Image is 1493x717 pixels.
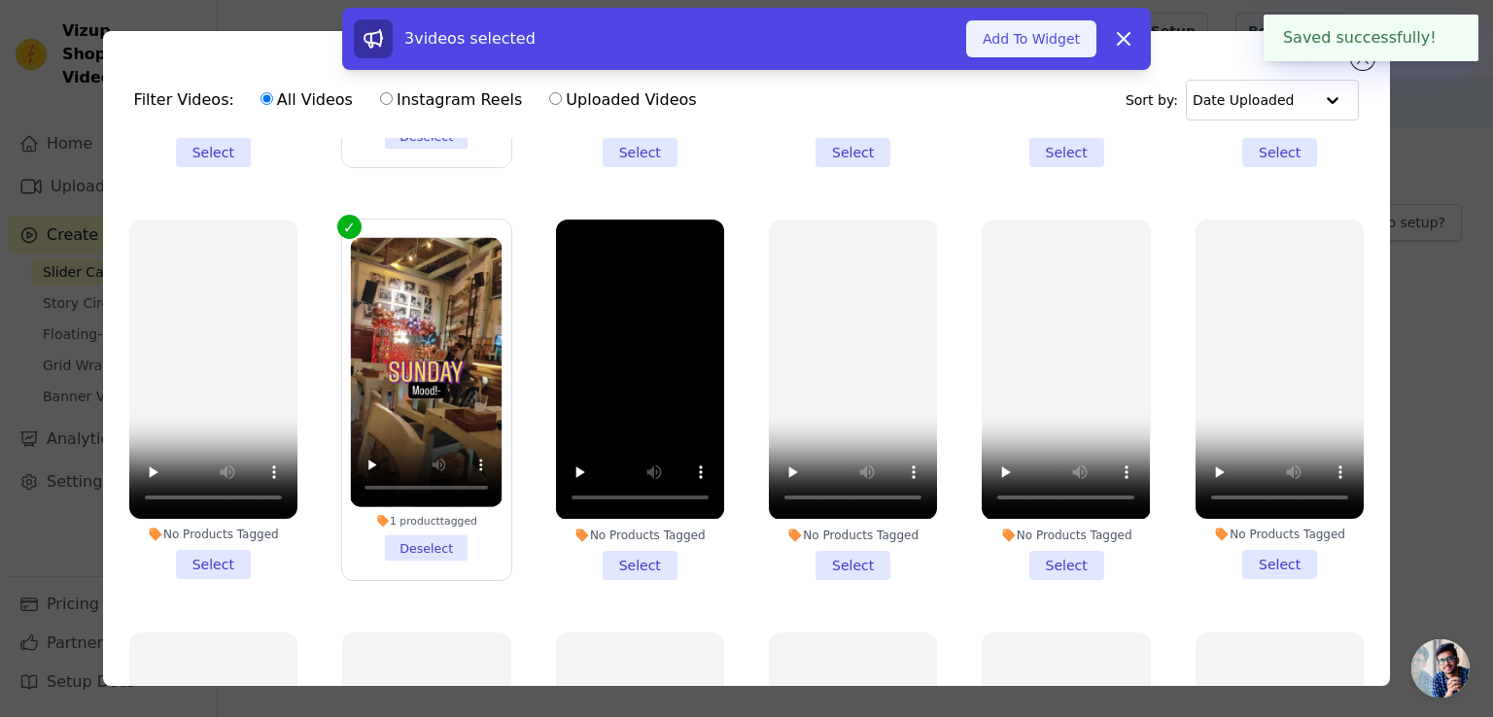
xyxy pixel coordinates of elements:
div: No Products Tagged [129,527,297,542]
label: All Videos [260,87,354,113]
div: Saved successfully! [1264,15,1478,61]
span: 3 videos selected [404,29,536,48]
div: Filter Videos: [134,78,708,122]
a: Open chat [1411,639,1470,698]
label: Instagram Reels [379,87,523,113]
div: No Products Tagged [769,528,937,543]
div: No Products Tagged [1196,527,1364,542]
div: No Products Tagged [982,528,1150,543]
button: Add To Widget [966,20,1096,57]
div: Sort by: [1126,80,1360,120]
label: Uploaded Videos [548,87,697,113]
div: 1 product tagged [351,514,503,528]
button: Close [1437,26,1459,50]
div: No Products Tagged [556,528,724,543]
